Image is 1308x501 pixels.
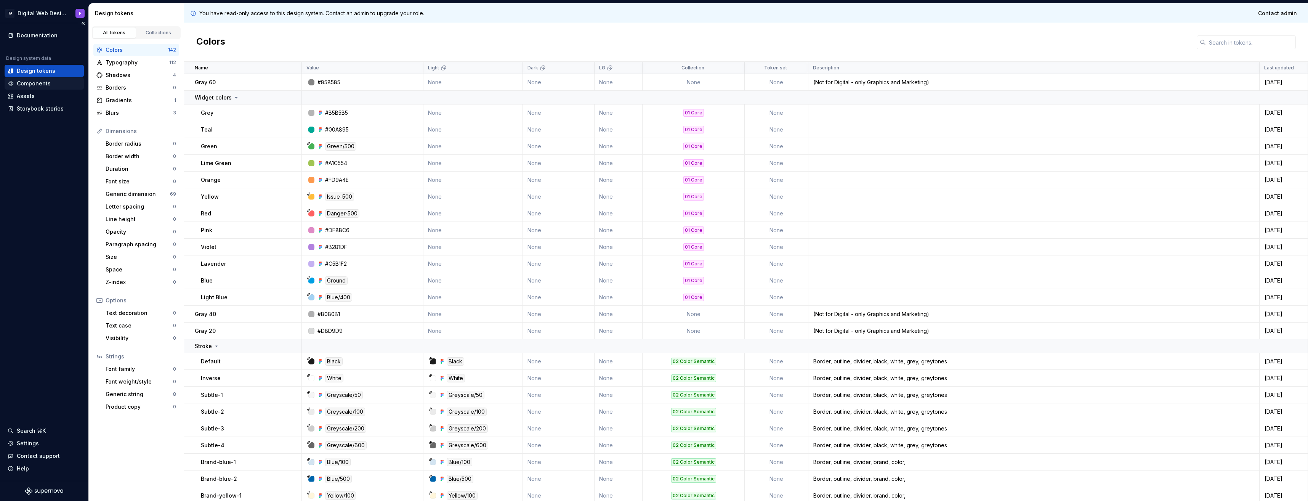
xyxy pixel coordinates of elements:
td: None [523,255,595,272]
td: None [595,353,643,370]
div: Contact support [17,452,60,460]
a: Typography112 [93,56,179,69]
td: None [745,222,808,239]
div: [DATE] [1260,193,1307,201]
td: None [745,121,808,138]
div: Border, outline, divider, black, white, grey, greytones [809,442,1259,449]
div: Digital Web Design [18,10,66,17]
div: (Not for Digital - only Graphics and Marketing) [809,310,1259,318]
p: You have read-only access to this design system. Contact an admin to upgrade your role. [199,10,424,17]
a: Design tokens [5,65,84,77]
div: Black [447,357,464,366]
div: Border, outline, divider, black, white, grey, greytones [809,408,1259,416]
div: 01 Core [683,210,704,217]
div: Product copy [106,403,173,411]
p: Violet [201,243,216,251]
div: Design system data [6,55,51,61]
a: Shadows4 [93,69,179,81]
div: (Not for Digital - only Graphics and Marketing) [809,79,1259,86]
div: [DATE] [1260,210,1307,217]
td: None [745,74,808,91]
td: None [595,104,643,121]
td: None [423,289,523,306]
div: Assets [17,92,35,100]
p: Lavender [201,260,226,268]
div: #FD9A4E [325,176,349,184]
p: Light [428,65,439,71]
div: 0 [173,178,176,185]
p: Inverse [201,374,221,382]
div: 0 [173,241,176,247]
div: 112 [169,59,176,66]
div: Line height [106,215,173,223]
td: None [745,104,808,121]
td: None [523,403,595,420]
td: None [745,272,808,289]
p: Description [813,65,839,71]
td: None [423,138,523,155]
button: Contact support [5,450,84,462]
td: None [745,138,808,155]
a: Documentation [5,29,84,42]
td: None [745,155,808,172]
td: None [523,222,595,239]
td: None [745,403,808,420]
p: Subtle-3 [201,425,224,432]
div: #A1C554 [325,159,347,167]
p: Gray 40 [195,310,216,318]
a: Blurs3 [93,107,179,119]
div: Documentation [17,32,58,39]
td: None [745,353,808,370]
div: Border, outline, divider, black, white, grey, greytones [809,358,1259,365]
p: Light Blue [201,294,228,301]
td: None [595,387,643,403]
div: 0 [173,204,176,210]
div: 0 [173,229,176,235]
td: None [423,222,523,239]
p: Grey [201,109,213,117]
td: None [523,104,595,121]
td: None [643,74,745,91]
p: Dark [527,65,538,71]
div: #D8D9D9 [317,327,343,335]
a: Duration0 [103,163,179,175]
div: Shadows [106,71,173,79]
button: Collapse sidebar [78,18,88,29]
td: None [595,370,643,387]
td: None [595,306,643,323]
div: 3 [173,110,176,116]
div: [DATE] [1260,109,1307,117]
a: Storybook stories [5,103,84,115]
div: Borders [106,84,173,92]
div: 0 [173,335,176,341]
p: Token set [764,65,787,71]
p: Subtle-1 [201,391,223,399]
button: Search ⌘K [5,425,84,437]
a: Line height0 [103,213,179,225]
div: 1 [174,97,176,103]
svg: Supernova Logo [25,487,63,495]
td: None [423,323,523,339]
div: [DATE] [1260,442,1307,449]
td: None [595,222,643,239]
a: Border radius0 [103,138,179,150]
div: Blurs [106,109,173,117]
div: Font size [106,178,173,185]
div: [DATE] [1260,159,1307,167]
td: None [595,289,643,306]
td: None [523,353,595,370]
td: None [423,306,523,323]
div: 0 [173,404,176,410]
td: None [643,306,745,323]
div: [DATE] [1260,358,1307,365]
div: White [447,374,465,382]
div: Collections [139,30,178,36]
div: Black [325,357,343,366]
div: Border width [106,153,173,160]
a: Generic dimension69 [103,188,179,200]
div: 0 [173,366,176,372]
p: Lime Green [201,159,231,167]
div: #858585 [317,79,340,86]
div: 0 [173,310,176,316]
td: None [745,255,808,272]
